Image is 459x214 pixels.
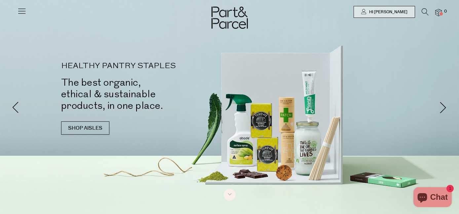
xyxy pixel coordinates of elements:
img: Part&Parcel [211,7,248,29]
inbox-online-store-chat: Shopify online store chat [411,187,454,209]
p: HEALTHY PANTRY STAPLES [61,62,240,70]
a: Hi [PERSON_NAME] [354,6,415,18]
span: Hi [PERSON_NAME] [367,9,407,15]
span: 0 [442,9,448,15]
h2: The best organic, ethical & sustainable products, in one place. [61,77,240,111]
a: 0 [435,9,442,16]
a: SHOP AISLES [61,121,109,135]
